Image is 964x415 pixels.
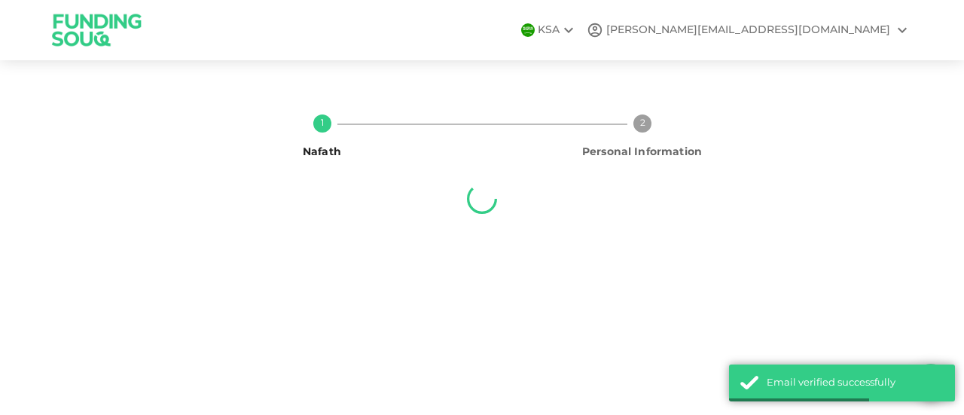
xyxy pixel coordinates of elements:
span: Personal Information [582,147,702,157]
div: KSA [538,21,578,39]
div: [PERSON_NAME][EMAIL_ADDRESS][DOMAIN_NAME] [606,23,890,38]
text: 2 [639,119,645,128]
img: flag-sa.b9a346574cdc8950dd34b50780441f57.svg [521,23,535,37]
div: Email verified successfully [767,376,944,391]
span: Nafath [303,147,341,157]
text: 1 [321,119,324,128]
